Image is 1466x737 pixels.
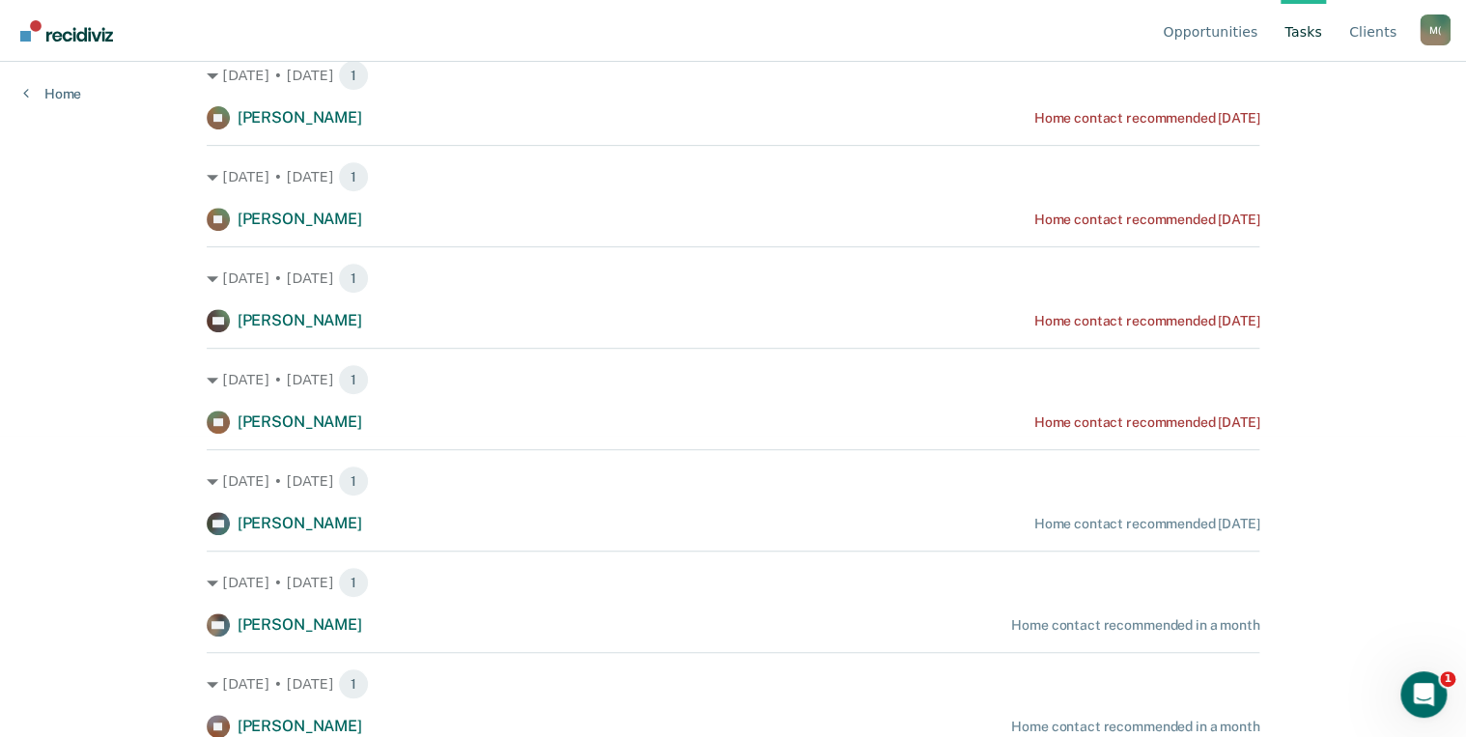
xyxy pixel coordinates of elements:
span: [PERSON_NAME] [238,514,362,532]
div: M ( [1420,14,1451,45]
iframe: Intercom live chat [1400,671,1447,718]
div: [DATE] • [DATE] 1 [207,364,1260,395]
div: Home contact recommended [DATE] [1034,414,1260,431]
div: Home contact recommended [DATE] [1034,110,1260,127]
div: [DATE] • [DATE] 1 [207,263,1260,294]
div: Home contact recommended [DATE] [1034,313,1260,329]
span: 1 [338,466,369,496]
span: 1 [338,161,369,192]
div: [DATE] • [DATE] 1 [207,567,1260,598]
span: [PERSON_NAME] [238,210,362,228]
div: Home contact recommended [DATE] [1034,516,1260,532]
div: [DATE] • [DATE] 1 [207,668,1260,699]
div: Home contact recommended in a month [1011,617,1259,634]
img: Recidiviz [20,20,113,42]
span: 1 [338,60,369,91]
div: Home contact recommended [DATE] [1034,212,1260,228]
div: [DATE] • [DATE] 1 [207,60,1260,91]
span: [PERSON_NAME] [238,615,362,634]
a: Home [23,85,81,102]
div: [DATE] • [DATE] 1 [207,466,1260,496]
span: [PERSON_NAME] [238,108,362,127]
button: Profile dropdown button [1420,14,1451,45]
div: Home contact recommended in a month [1011,719,1259,735]
span: [PERSON_NAME] [238,311,362,329]
span: 1 [338,567,369,598]
span: 1 [338,263,369,294]
span: [PERSON_NAME] [238,717,362,735]
span: 1 [338,364,369,395]
span: 1 [338,668,369,699]
span: 1 [1440,671,1455,687]
span: [PERSON_NAME] [238,412,362,431]
div: [DATE] • [DATE] 1 [207,161,1260,192]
